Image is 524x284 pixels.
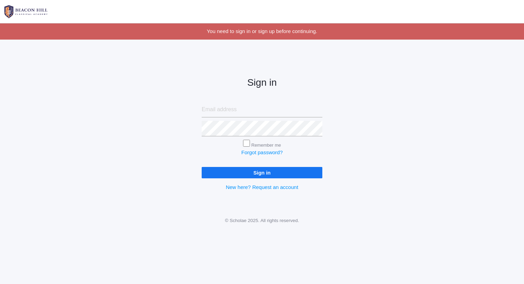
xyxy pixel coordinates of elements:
label: Remember me [251,143,281,148]
a: Forgot password? [241,149,283,155]
input: Sign in [202,167,322,178]
h2: Sign in [202,77,322,88]
a: New here? Request an account [226,184,298,190]
input: Email address [202,102,322,117]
